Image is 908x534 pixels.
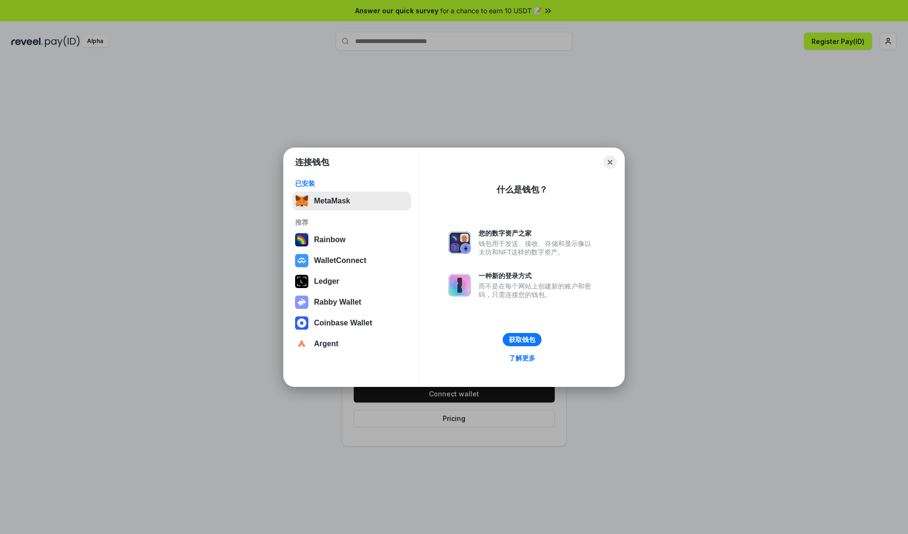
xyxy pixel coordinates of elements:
[292,293,411,312] button: Rabby Wallet
[479,271,596,280] div: 一种新的登录方式
[479,282,596,299] div: 而不是在每个网站上创建新的账户和密码，只需连接您的钱包。
[314,236,346,244] div: Rainbow
[448,274,471,297] img: svg+xml,%3Csvg%20xmlns%3D%22http%3A%2F%2Fwww.w3.org%2F2000%2Fsvg%22%20fill%3D%22none%22%20viewBox...
[295,296,308,309] img: svg+xml,%3Csvg%20xmlns%3D%22http%3A%2F%2Fwww.w3.org%2F2000%2Fsvg%22%20fill%3D%22none%22%20viewBox...
[314,197,350,205] div: MetaMask
[295,194,308,208] img: svg+xml,%3Csvg%20fill%3D%22none%22%20height%3D%2233%22%20viewBox%3D%220%200%2035%2033%22%20width%...
[292,334,411,353] button: Argent
[295,233,308,246] img: svg+xml,%3Csvg%20width%3D%22120%22%20height%3D%22120%22%20viewBox%3D%220%200%20120%20120%22%20fil...
[292,192,411,210] button: MetaMask
[292,272,411,291] button: Ledger
[295,157,329,168] h1: 连接钱包
[314,256,367,265] div: WalletConnect
[479,229,596,237] div: 您的数字资产之家
[295,218,408,227] div: 推荐
[314,319,372,327] div: Coinbase Wallet
[292,314,411,333] button: Coinbase Wallet
[295,316,308,330] img: svg+xml,%3Csvg%20width%3D%2228%22%20height%3D%2228%22%20viewBox%3D%220%200%2028%2028%22%20fill%3D...
[295,275,308,288] img: svg+xml,%3Csvg%20xmlns%3D%22http%3A%2F%2Fwww.w3.org%2F2000%2Fsvg%22%20width%3D%2228%22%20height%3...
[497,184,548,195] div: 什么是钱包？
[292,230,411,249] button: Rainbow
[503,352,541,364] a: 了解更多
[603,156,617,169] button: Close
[314,277,339,286] div: Ledger
[479,239,596,256] div: 钱包用于发送、接收、存储和显示像以太坊和NFT这样的数字资产。
[509,335,535,344] div: 获取钱包
[509,354,535,362] div: 了解更多
[503,333,541,346] button: 获取钱包
[292,251,411,270] button: WalletConnect
[314,298,361,306] div: Rabby Wallet
[295,337,308,350] img: svg+xml,%3Csvg%20width%3D%2228%22%20height%3D%2228%22%20viewBox%3D%220%200%2028%2028%22%20fill%3D...
[295,179,408,188] div: 已安装
[295,254,308,267] img: svg+xml,%3Csvg%20width%3D%2228%22%20height%3D%2228%22%20viewBox%3D%220%200%2028%2028%22%20fill%3D...
[314,340,339,348] div: Argent
[448,231,471,254] img: svg+xml,%3Csvg%20xmlns%3D%22http%3A%2F%2Fwww.w3.org%2F2000%2Fsvg%22%20fill%3D%22none%22%20viewBox...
